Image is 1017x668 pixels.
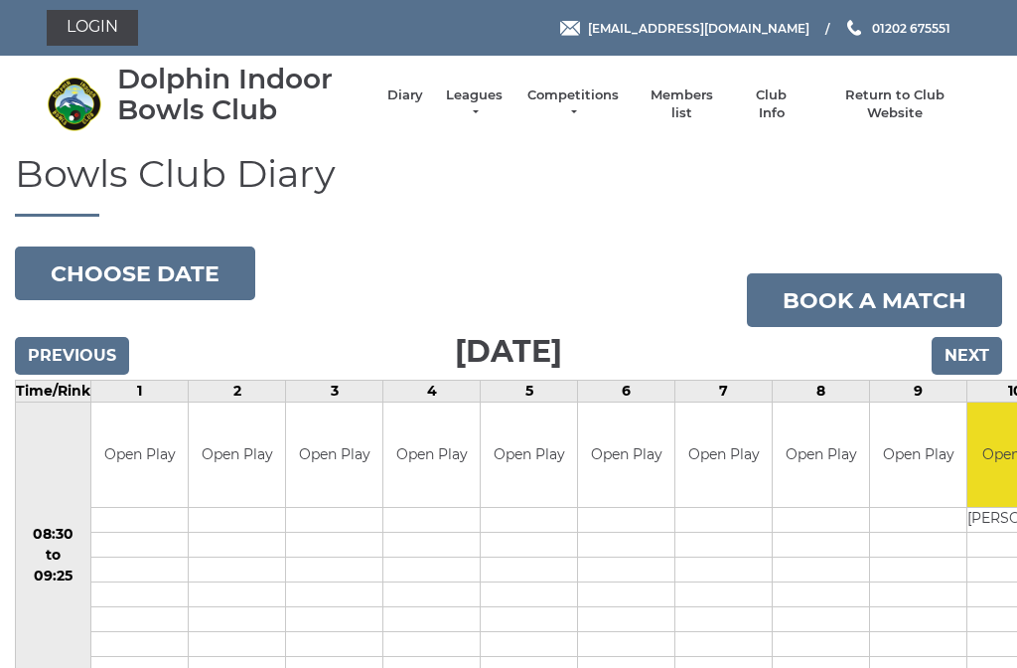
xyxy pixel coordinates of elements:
input: Previous [15,337,129,375]
td: 8 [773,381,870,403]
div: Dolphin Indoor Bowls Club [117,64,367,125]
a: Members list [640,86,722,122]
h1: Bowls Club Diary [15,153,1002,218]
a: Book a match [747,273,1002,327]
td: 3 [286,381,383,403]
a: Return to Club Website [820,86,970,122]
a: Club Info [743,86,800,122]
td: Open Play [870,403,966,507]
img: Phone us [847,20,861,36]
td: Open Play [189,403,285,507]
td: Open Play [675,403,772,507]
td: Time/Rink [16,381,91,403]
td: 4 [383,381,481,403]
a: Phone us 01202 675551 [844,19,950,38]
td: Open Play [383,403,480,507]
td: Open Play [773,403,869,507]
td: 2 [189,381,286,403]
td: 7 [675,381,773,403]
td: 9 [870,381,967,403]
td: 6 [578,381,675,403]
a: Competitions [525,86,621,122]
td: Open Play [91,403,188,507]
img: Email [560,21,580,36]
td: 1 [91,381,189,403]
td: Open Play [481,403,577,507]
a: Leagues [443,86,506,122]
td: Open Play [286,403,382,507]
a: Email [EMAIL_ADDRESS][DOMAIN_NAME] [560,19,809,38]
input: Next [932,337,1002,375]
img: Dolphin Indoor Bowls Club [47,77,101,131]
td: 5 [481,381,578,403]
a: Login [47,10,138,46]
button: Choose date [15,247,255,300]
span: 01202 675551 [872,20,950,35]
span: [EMAIL_ADDRESS][DOMAIN_NAME] [588,20,809,35]
td: Open Play [578,403,674,507]
a: Diary [387,86,423,104]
